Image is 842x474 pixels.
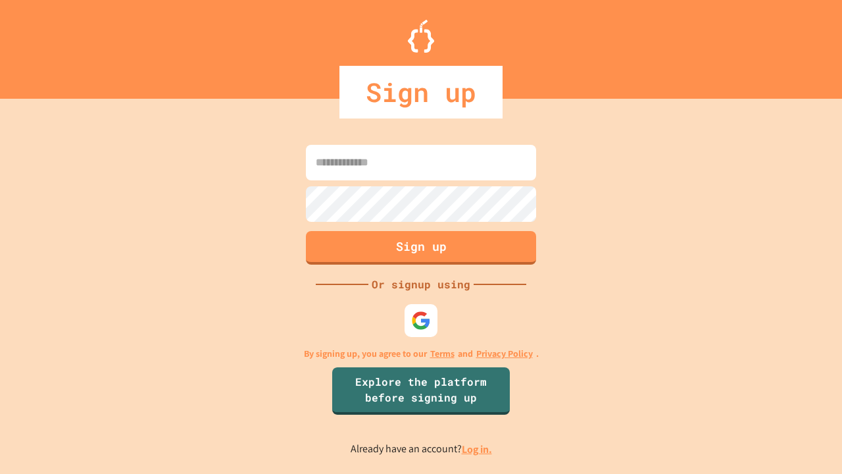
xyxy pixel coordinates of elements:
[306,231,536,265] button: Sign up
[476,347,533,361] a: Privacy Policy
[408,20,434,53] img: Logo.svg
[332,367,510,415] a: Explore the platform before signing up
[462,442,492,456] a: Log in.
[304,347,539,361] p: By signing up, you agree to our and .
[339,66,503,118] div: Sign up
[430,347,455,361] a: Terms
[411,311,431,330] img: google-icon.svg
[368,276,474,292] div: Or signup using
[351,441,492,458] p: Already have an account?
